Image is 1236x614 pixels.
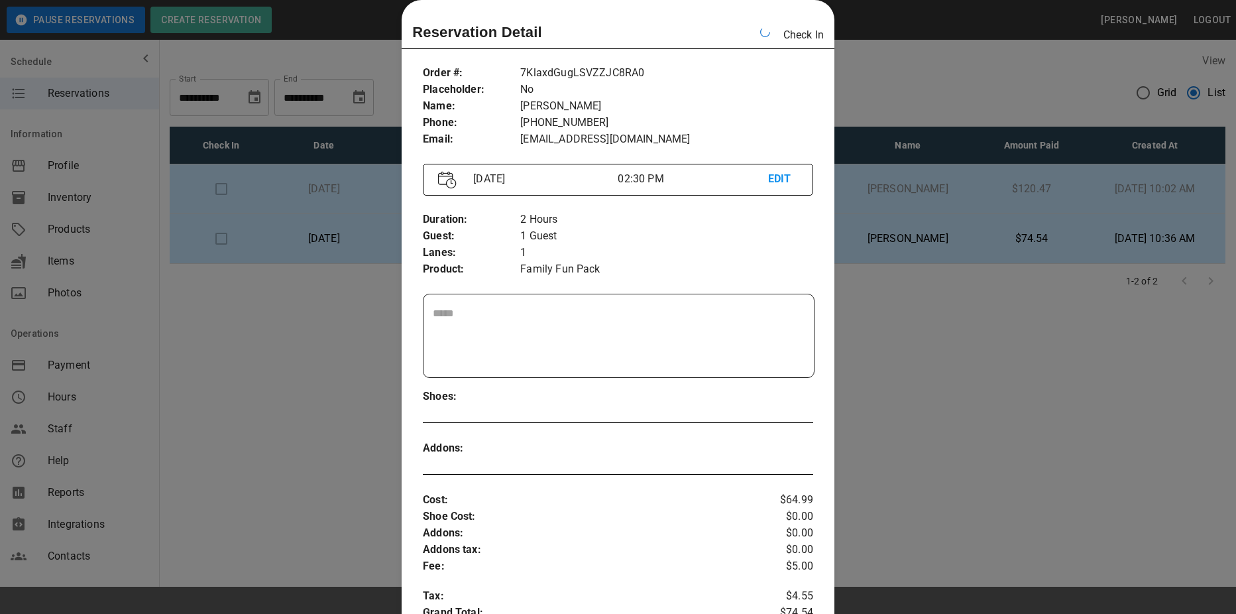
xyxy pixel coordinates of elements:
[520,261,813,278] p: Family Fun Pack
[520,82,813,98] p: No
[520,245,813,261] p: 1
[423,212,520,228] p: Duration :
[748,558,813,575] p: $5.00
[423,131,520,148] p: Email :
[412,21,542,43] p: Reservation Detail
[748,542,813,558] p: $0.00
[520,131,813,148] p: [EMAIL_ADDRESS][DOMAIN_NAME]
[768,171,798,188] p: EDIT
[423,440,520,457] p: Addons :
[423,98,520,115] p: Name :
[423,588,748,605] p: Tax :
[423,509,748,525] p: Shoe Cost :
[423,389,520,405] p: Shoes :
[423,115,520,131] p: Phone :
[423,261,520,278] p: Product :
[520,228,813,245] p: 1 Guest
[423,492,748,509] p: Cost :
[423,82,520,98] p: Placeholder :
[748,525,813,542] p: $0.00
[618,171,767,187] p: 02:30 PM
[423,65,520,82] p: Order # :
[423,542,748,558] p: Addons tax :
[423,228,520,245] p: Guest :
[783,27,824,43] p: Check In
[423,525,748,542] p: Addons :
[748,492,813,509] p: $64.99
[423,558,748,575] p: Fee :
[520,65,813,82] p: 7KlaxdGugLSVZZJC8RA0
[520,115,813,131] p: [PHONE_NUMBER]
[468,171,618,187] p: [DATE]
[748,509,813,525] p: $0.00
[748,588,813,605] p: $4.55
[520,98,813,115] p: [PERSON_NAME]
[520,212,813,228] p: 2 Hours
[423,245,520,261] p: Lanes :
[438,171,457,189] img: Vector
